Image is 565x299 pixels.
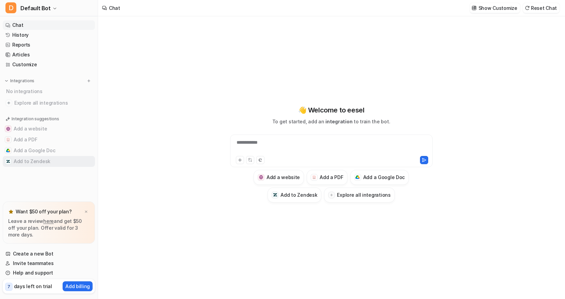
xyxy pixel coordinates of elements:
button: Add a websiteAdd a website [3,123,95,134]
div: Chat [109,4,120,12]
a: Create a new Bot [3,249,95,259]
button: Add billing [63,281,93,291]
p: Show Customize [479,4,517,12]
p: Want $50 off your plan? [16,208,72,215]
img: x [84,210,88,214]
img: menu_add.svg [86,78,91,83]
img: explore all integrations [5,100,12,106]
button: Add a PDFAdd a PDF [3,134,95,145]
button: Add a Google DocAdd a Google Doc [350,170,409,185]
h3: Add to Zendesk [280,191,317,198]
img: Add a website [259,175,263,179]
p: To get started, add an to train the bot. [272,118,390,125]
p: Add billing [65,283,90,290]
a: History [3,30,95,40]
img: reset [525,5,530,11]
p: Integration suggestions [12,116,59,122]
button: Add a websiteAdd a website [254,170,304,185]
button: Add to ZendeskAdd to Zendesk [268,188,321,203]
button: Add to ZendeskAdd to Zendesk [3,156,95,167]
img: Add a Google Doc [355,175,360,179]
img: Add a PDF [6,138,10,142]
button: Reset Chat [523,3,560,13]
p: days left on trial [14,283,52,290]
img: Add to Zendesk [273,193,277,197]
button: Add a PDFAdd a PDF [307,170,347,185]
span: Explore all integrations [14,98,92,108]
img: expand menu [4,78,9,83]
span: Default Bot [20,3,51,13]
img: star [8,209,14,214]
div: No integrations [4,86,95,97]
h3: Add a website [267,174,300,181]
p: 👋 Welcome to eesel [298,105,365,115]
h3: Explore all integrations [337,191,390,198]
h3: Add a Google Doc [363,174,405,181]
button: Integrations [3,77,36,84]
p: 7 [7,284,10,290]
h3: Add a PDF [320,174,343,181]
button: Add a Google DocAdd a Google Doc [3,145,95,156]
a: Reports [3,40,95,50]
p: Integrations [10,78,34,84]
a: Explore all integrations [3,98,95,108]
img: Add a website [6,127,10,131]
a: here [43,218,54,224]
span: integration [325,119,352,124]
button: Explore all integrations [324,188,394,203]
span: D [5,2,16,13]
a: Help and support [3,268,95,278]
img: Add a PDF [312,175,317,179]
img: Add to Zendesk [6,159,10,163]
a: Invite teammates [3,259,95,268]
p: Leave a review and get $50 off your plan. Offer valid for 3 more days. [8,218,90,238]
img: customize [472,5,477,11]
button: Show Customize [470,3,520,13]
img: Add a Google Doc [6,148,10,153]
a: Articles [3,50,95,59]
a: Chat [3,20,95,30]
a: Customize [3,60,95,69]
